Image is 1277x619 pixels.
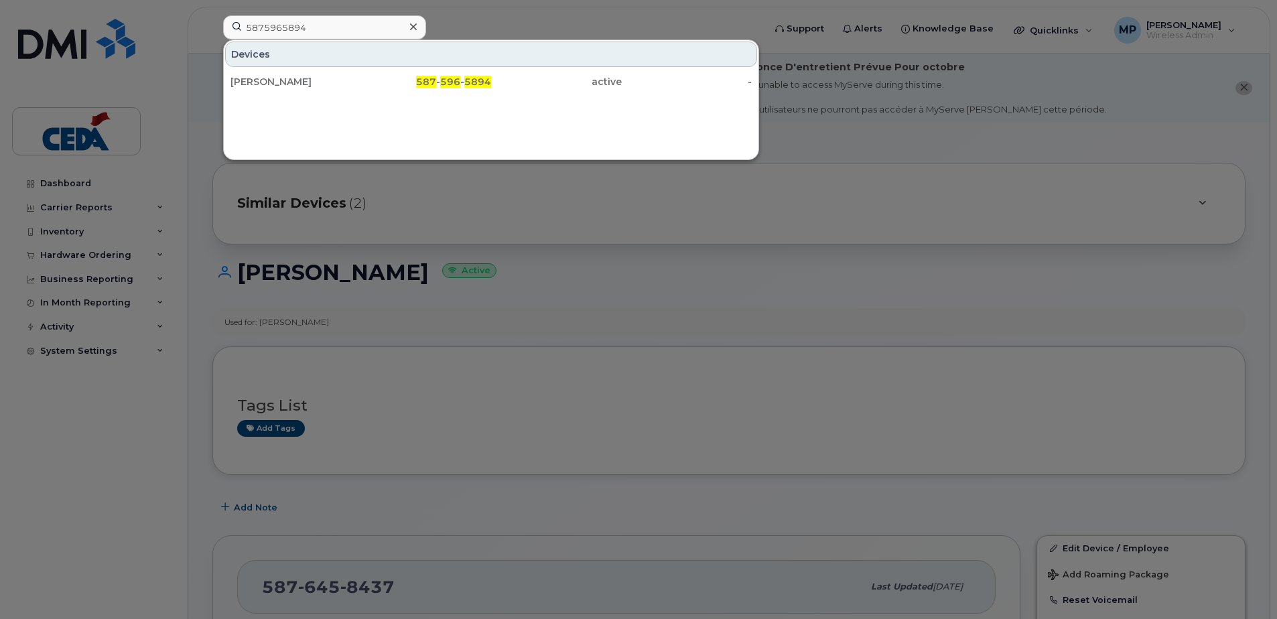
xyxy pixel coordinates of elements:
a: [PERSON_NAME]587-596-5894active- [225,70,757,94]
div: [PERSON_NAME] [230,75,361,88]
div: Devices [225,42,757,67]
span: 5894 [464,76,491,88]
div: - [622,75,752,88]
iframe: Messenger Launcher [1219,561,1267,609]
div: - - [361,75,492,88]
span: 587 [416,76,436,88]
div: active [491,75,622,88]
span: 596 [440,76,460,88]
